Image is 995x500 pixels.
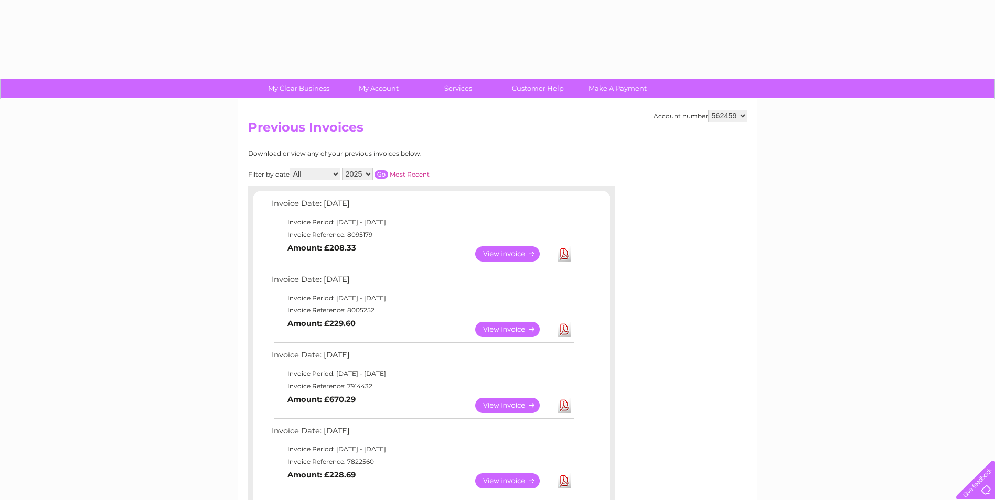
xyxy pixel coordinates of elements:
[269,197,576,216] td: Invoice Date: [DATE]
[269,273,576,292] td: Invoice Date: [DATE]
[475,398,552,413] a: View
[248,168,523,180] div: Filter by date
[269,443,576,455] td: Invoice Period: [DATE] - [DATE]
[269,424,576,443] td: Invoice Date: [DATE]
[269,367,576,380] td: Invoice Period: [DATE] - [DATE]
[475,322,552,337] a: View
[390,170,430,178] a: Most Recent
[495,79,581,98] a: Customer Help
[287,395,356,404] b: Amount: £670.29
[475,246,552,262] a: View
[269,455,576,468] td: Invoice Reference: 7822560
[269,229,576,241] td: Invoice Reference: 8095179
[269,380,576,393] td: Invoice Reference: 7914432
[269,348,576,367] td: Invoice Date: [DATE]
[558,473,571,488] a: Download
[287,319,356,328] b: Amount: £229.60
[558,246,571,262] a: Download
[255,79,342,98] a: My Clear Business
[287,470,356,480] b: Amount: £228.69
[248,120,747,140] h2: Previous Invoices
[287,243,356,253] b: Amount: £208.33
[415,79,501,98] a: Services
[269,304,576,317] td: Invoice Reference: 8005252
[269,292,576,305] td: Invoice Period: [DATE] - [DATE]
[654,110,747,122] div: Account number
[248,150,523,157] div: Download or view any of your previous invoices below.
[269,216,576,229] td: Invoice Period: [DATE] - [DATE]
[475,473,552,488] a: View
[335,79,422,98] a: My Account
[574,79,661,98] a: Make A Payment
[558,398,571,413] a: Download
[558,322,571,337] a: Download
